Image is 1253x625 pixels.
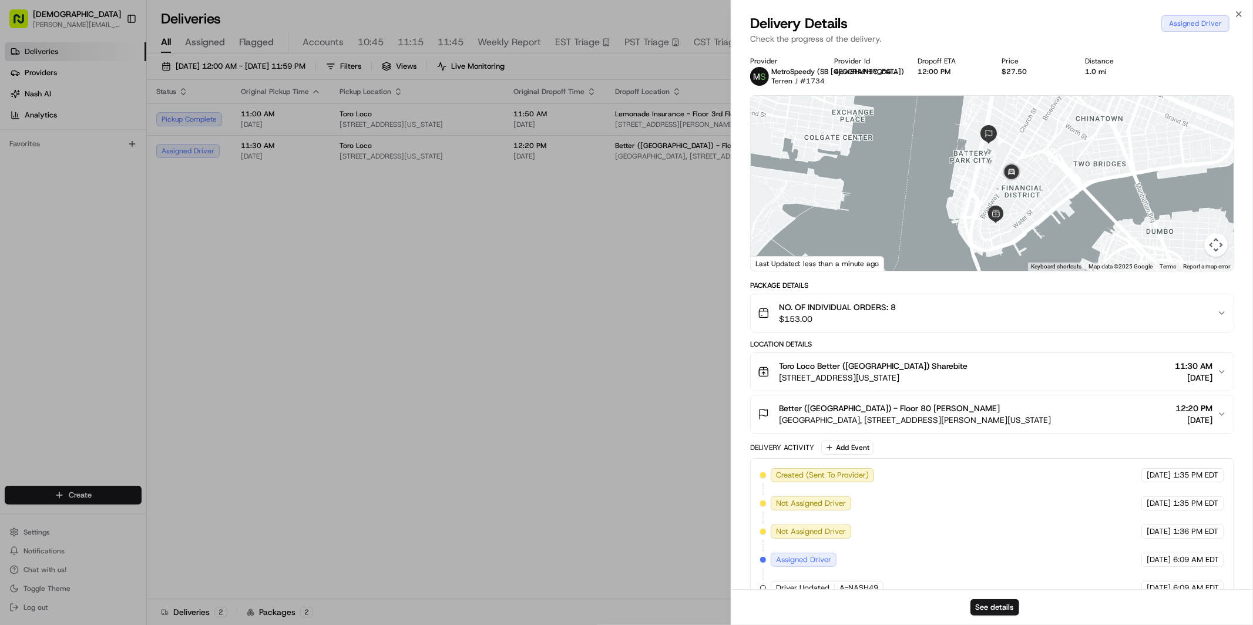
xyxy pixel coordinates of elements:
img: Nash [12,12,35,35]
button: Add Event [821,441,874,455]
a: 📗Knowledge Base [7,166,95,187]
a: Terms [1160,263,1176,270]
div: Provider Id [834,56,899,66]
a: Report a map error [1183,263,1230,270]
p: Welcome 👋 [12,47,214,66]
div: 📗 [12,172,21,181]
span: [GEOGRAPHIC_DATA], [STREET_ADDRESS][PERSON_NAME][US_STATE] [779,414,1051,426]
span: MetroSpeedy (SB [GEOGRAPHIC_DATA]) [771,67,904,76]
span: [DATE] [1147,526,1171,537]
button: Keyboard shortcuts [1031,263,1081,271]
a: Open this area in Google Maps (opens a new window) [754,256,792,271]
span: $153.00 [779,313,896,325]
div: Dropoff ETA [918,56,983,66]
span: A-NASH49 [839,583,878,593]
span: Terren J #1734 [771,76,825,86]
span: Better ([GEOGRAPHIC_DATA]) - Floor 80 [PERSON_NAME] [779,402,1000,414]
button: Toro Loco Better ([GEOGRAPHIC_DATA]) Sharebite[STREET_ADDRESS][US_STATE]11:30 AM[DATE] [751,353,1234,391]
span: Not Assigned Driver [776,498,846,509]
div: We're available if you need us! [40,124,149,133]
input: Clear [31,76,194,88]
div: Distance [1086,56,1151,66]
div: Start new chat [40,112,193,124]
span: [DATE] [1147,470,1171,480]
button: Map camera controls [1204,233,1228,257]
div: 💻 [99,172,109,181]
img: 1736555255976-a54dd68f-1ca7-489b-9aae-adbdc363a1c4 [12,112,33,133]
div: Location Details [750,340,1234,349]
span: 1:36 PM EDT [1173,526,1218,537]
button: 4jew8HxN9YQ*GIH*X4i4KtT2 BU2KAZlsWWhtqGJeK1Vz3XHw [834,67,899,76]
a: 💻API Documentation [95,166,193,187]
span: [STREET_ADDRESS][US_STATE] [779,372,968,384]
div: Provider [750,56,815,66]
span: Assigned Driver [776,555,831,565]
span: Map data ©2025 Google [1089,263,1153,270]
span: 1:35 PM EDT [1173,470,1218,480]
span: Delivery Details [750,14,848,33]
span: [DATE] [1175,372,1212,384]
span: 12:20 PM [1175,402,1212,414]
button: Start new chat [200,116,214,130]
span: 1:35 PM EDT [1173,498,1218,509]
span: 6:09 AM EDT [1173,555,1219,565]
div: 12:00 PM [918,67,983,76]
button: Better ([GEOGRAPHIC_DATA]) - Floor 80 [PERSON_NAME][GEOGRAPHIC_DATA], [STREET_ADDRESS][PERSON_NAM... [751,395,1234,433]
img: Google [754,256,792,271]
div: Price [1002,56,1067,66]
span: [DATE] [1175,414,1212,426]
div: 1.0 mi [1086,67,1151,76]
img: metro_speed_logo.png [750,67,769,86]
span: [DATE] [1147,555,1171,565]
div: $27.50 [1002,67,1067,76]
button: See details [970,599,1019,616]
span: 11:30 AM [1175,360,1212,372]
span: 6:09 AM EDT [1173,583,1219,593]
span: Created (Sent To Provider) [776,470,869,480]
span: API Documentation [111,170,189,182]
div: Delivery Activity [750,443,814,452]
a: Powered byPylon [83,199,142,208]
span: [DATE] [1147,583,1171,593]
span: Knowledge Base [23,170,90,182]
span: Not Assigned Driver [776,526,846,537]
span: NO. OF INDIVIDUAL ORDERS: 8 [779,301,896,313]
span: Toro Loco Better ([GEOGRAPHIC_DATA]) Sharebite [779,360,968,372]
p: Check the progress of the delivery. [750,33,1234,45]
div: Last Updated: less than a minute ago [751,256,884,271]
span: [DATE] [1147,498,1171,509]
span: Pylon [117,199,142,208]
button: NO. OF INDIVIDUAL ORDERS: 8$153.00 [751,294,1234,332]
div: Package Details [750,281,1234,290]
span: Driver Updated [776,583,829,593]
